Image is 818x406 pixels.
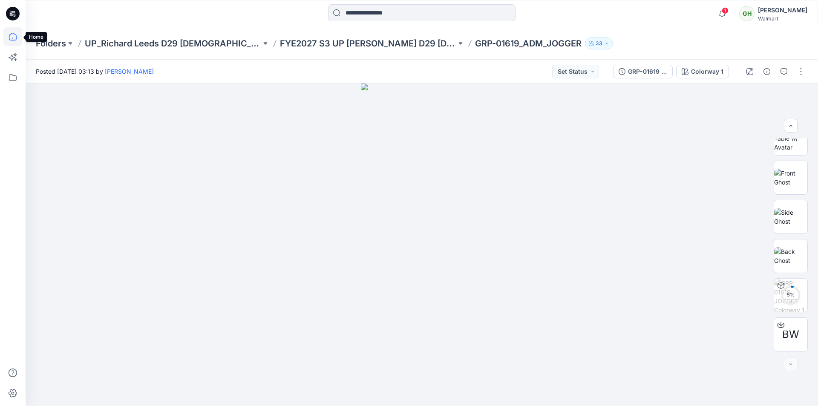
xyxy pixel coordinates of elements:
[758,5,807,15] div: [PERSON_NAME]
[774,208,807,226] img: Side Ghost
[774,247,807,265] img: Back Ghost
[774,279,807,312] img: GRP-01619 JOGGER Colorway 1
[774,125,807,152] img: Turn Table w/ Avatar
[774,169,807,187] img: Front Ghost
[36,37,66,49] a: Folders
[105,68,154,75] a: [PERSON_NAME]
[585,37,613,49] button: 33
[36,67,154,76] span: Posted [DATE] 03:13 by
[613,65,673,78] button: GRP-01619 JOGGER
[676,65,729,78] button: Colorway 1
[722,7,729,14] span: 1
[739,6,755,21] div: GH
[280,37,456,49] a: FYE2027 S3 UP [PERSON_NAME] D29 [DEMOGRAPHIC_DATA] Sleepwear-fashion
[781,291,801,299] div: 5 %
[782,327,799,342] span: BW
[758,15,807,22] div: Walmart
[628,67,667,76] div: GRP-01619 JOGGER
[760,65,774,78] button: Details
[691,67,723,76] div: Colorway 1
[85,37,261,49] a: UP_Richard Leeds D29 [DEMOGRAPHIC_DATA] Fashion Sleep
[475,37,582,49] p: GRP-01619_ADM_JOGGER
[596,39,602,48] p: 33
[361,84,482,406] img: eyJhbGciOiJIUzI1NiIsImtpZCI6IjAiLCJzbHQiOiJzZXMiLCJ0eXAiOiJKV1QifQ.eyJkYXRhIjp7InR5cGUiOiJzdG9yYW...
